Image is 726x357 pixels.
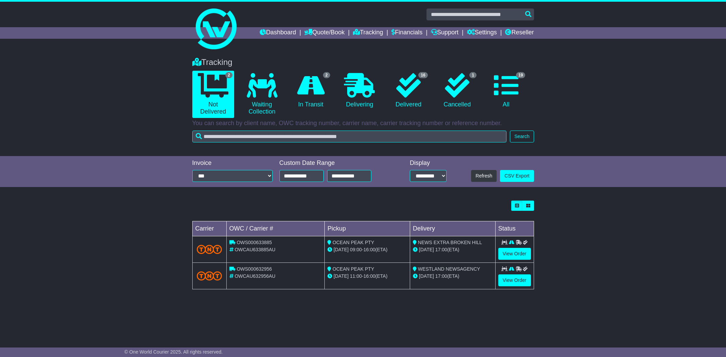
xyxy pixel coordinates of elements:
[410,221,495,236] td: Delivery
[431,27,458,39] a: Support
[435,247,447,252] span: 17:00
[498,274,531,286] a: View Order
[436,71,478,111] a: 1 Cancelled
[410,159,447,167] div: Display
[413,273,493,280] div: (ETA)
[339,71,381,111] a: Delivering
[418,266,480,272] span: WESTLAND NEWSAGENCY
[260,27,296,39] a: Dashboard
[467,27,497,39] a: Settings
[192,120,534,127] p: You can search by client name, OWC tracking number, carrier name, carrier tracking number or refe...
[418,72,427,78] span: 16
[235,247,275,252] span: OWCAU633885AU
[197,245,222,254] img: TNT_Domestic.png
[334,273,349,279] span: [DATE]
[290,71,332,111] a: 2 In Transit
[323,72,330,78] span: 2
[327,246,407,253] div: - (ETA)
[419,273,434,279] span: [DATE]
[125,349,223,355] span: © One World Courier 2025. All rights reserved.
[469,72,477,78] span: 1
[225,72,232,78] span: 2
[500,170,534,182] a: CSV Export
[505,27,534,39] a: Reseller
[235,273,275,279] span: OWCAU632956AU
[471,170,497,182] button: Refresh
[189,57,537,67] div: Tracking
[327,273,407,280] div: - (ETA)
[498,248,531,260] a: View Order
[333,240,374,245] span: OCEAN PEAK PTY
[510,131,534,142] button: Search
[237,266,272,272] span: OWS000632956
[485,71,527,111] a: 19 All
[391,27,422,39] a: Financials
[241,71,283,118] a: Waiting Collection
[279,159,389,167] div: Custom Date Range
[419,247,434,252] span: [DATE]
[353,27,383,39] a: Tracking
[334,247,349,252] span: [DATE]
[226,221,325,236] td: OWC / Carrier #
[418,240,482,245] span: NEWS EXTRA BROKEN HILL
[192,221,226,236] td: Carrier
[350,247,362,252] span: 09:00
[364,247,375,252] span: 16:00
[495,221,534,236] td: Status
[304,27,344,39] a: Quote/Book
[413,246,493,253] div: (ETA)
[237,240,272,245] span: OWS000633885
[435,273,447,279] span: 17:00
[197,271,222,280] img: TNT_Domestic.png
[364,273,375,279] span: 16:00
[325,221,410,236] td: Pickup
[516,72,525,78] span: 19
[192,159,273,167] div: Invoice
[387,71,429,111] a: 16 Delivered
[192,71,234,118] a: 2 Not Delivered
[350,273,362,279] span: 11:00
[333,266,374,272] span: OCEAN PEAK PTY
